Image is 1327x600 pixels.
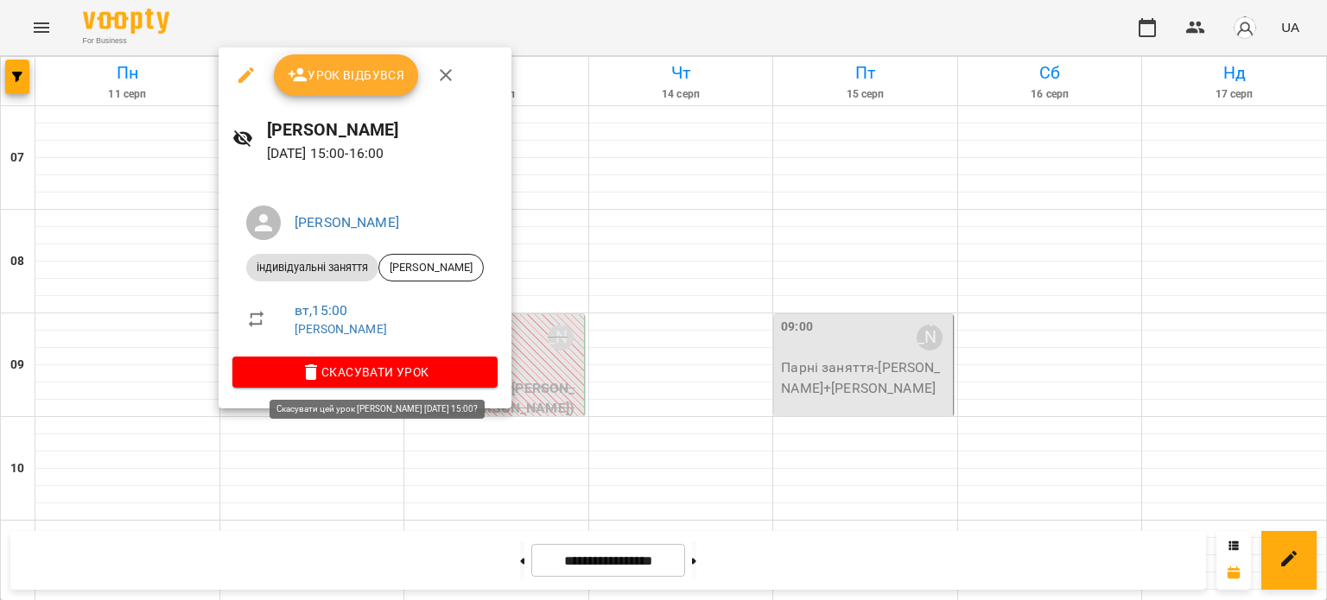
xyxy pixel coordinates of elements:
span: Скасувати Урок [246,362,484,382]
a: [PERSON_NAME] [295,322,387,336]
a: [PERSON_NAME] [295,214,399,231]
button: Урок відбувся [274,54,419,96]
span: індивідуальні заняття [246,260,378,275]
div: [PERSON_NAME] [378,254,484,281]
p: [DATE] 15:00 - 16:00 [267,143,498,164]
button: Скасувати Урок [232,357,498,388]
span: [PERSON_NAME] [379,260,483,275]
span: Урок відбувся [288,65,405,85]
a: вт , 15:00 [295,302,347,319]
h6: [PERSON_NAME] [267,117,498,143]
